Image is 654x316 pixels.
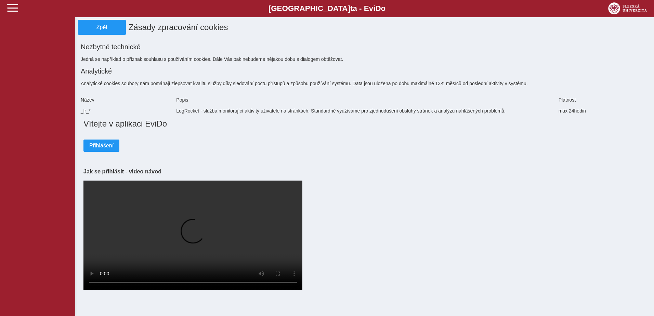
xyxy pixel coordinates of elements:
[381,4,386,13] span: o
[81,24,123,30] span: Zpět
[21,4,633,13] b: [GEOGRAPHIC_DATA] a - Evi
[556,105,651,116] div: max 24hodin
[83,181,302,290] video: Your browser does not support the video tag.
[350,4,353,13] span: t
[78,54,651,65] div: Jedná se například o příznak souhlasu s používáním cookies. Dále Vás pak nebudeme nějakou dobu s ...
[78,94,173,105] div: Název
[556,94,651,105] div: Platnost
[81,43,649,51] h2: Nezbytné technické
[81,67,649,75] h2: Analytické
[608,2,647,14] img: logo_web_su.png
[89,143,114,149] span: Přihlášení
[78,105,173,116] div: _lr_*
[83,168,646,175] h3: Jak se přihlásit - video návod
[83,119,646,129] h1: Vítejte v aplikaci EviDo
[78,20,126,35] button: Zpět
[78,78,651,89] div: Analytické cookies soubory nám pomáhají zlepšovat kvalitu služby díky sledování počtu přístupů a ...
[173,94,555,105] div: Popis
[83,140,119,152] button: Přihlášení
[173,105,555,116] div: LogRocket - služba monitorující aktivity uživatele na stránkách. Standardně využíváme pro zjednod...
[375,4,381,13] span: D
[126,20,604,35] h1: Zásady zpracování cookies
